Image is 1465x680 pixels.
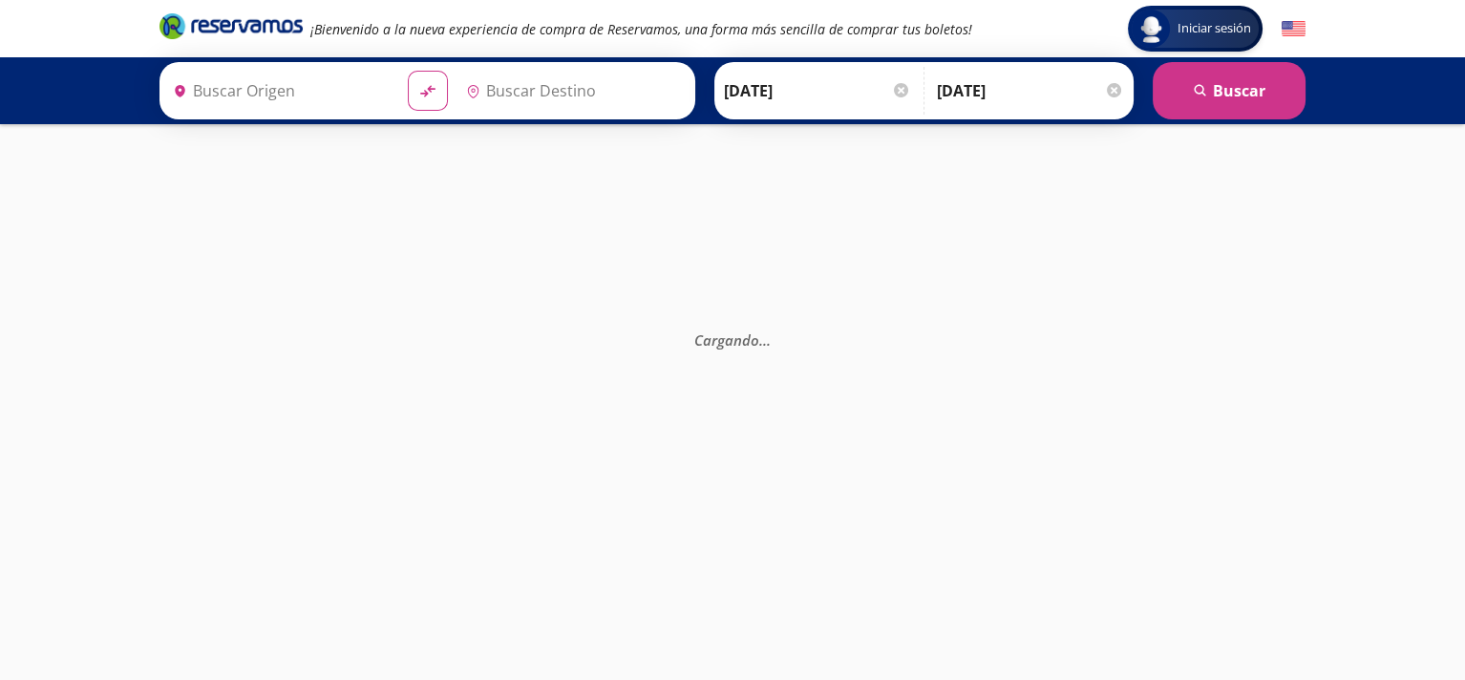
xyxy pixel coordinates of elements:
input: Opcional [937,67,1124,115]
span: Iniciar sesión [1170,19,1259,38]
button: English [1282,17,1306,41]
span: . [767,330,771,350]
em: ¡Bienvenido a la nueva experiencia de compra de Reservamos, una forma más sencilla de comprar tus... [310,20,972,38]
a: Brand Logo [159,11,303,46]
em: Cargando [694,330,771,350]
input: Elegir Fecha [724,67,911,115]
span: . [759,330,763,350]
button: Buscar [1153,62,1306,119]
input: Buscar Origen [165,67,393,115]
span: . [763,330,767,350]
i: Brand Logo [159,11,303,40]
input: Buscar Destino [458,67,686,115]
